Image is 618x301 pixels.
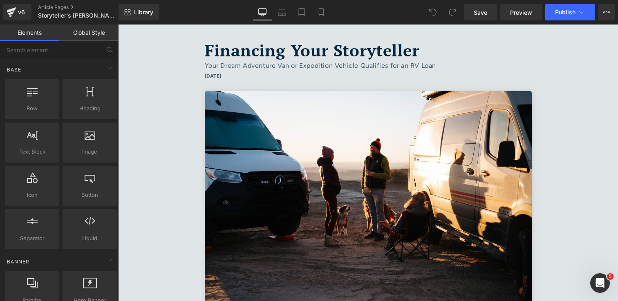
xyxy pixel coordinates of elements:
button: Undo [425,4,441,20]
span: Icon [7,191,57,199]
a: Tablet [292,4,311,20]
a: Laptop [272,4,292,20]
button: More [598,4,615,20]
a: Article Pages [38,4,132,11]
div: Your Dream Adventure Van or Expedition Vehicle Qualifies for an RV Loan [87,36,414,47]
span: Publish [555,9,575,16]
a: Global Style [59,25,119,41]
span: Base [6,66,22,74]
span: Liquid [65,234,114,243]
a: v6 [3,4,31,20]
span: Image [65,147,114,156]
a: New Library [119,4,159,20]
span: Text Block [7,147,57,156]
iframe: Intercom live chat [590,273,610,293]
a: Mobile [311,4,331,20]
button: Publish [545,4,595,20]
span: Preview [510,8,532,17]
button: Redo [444,4,461,20]
h6: [DATE] [87,47,414,56]
span: 5 [607,273,614,280]
span: Save [474,8,487,17]
a: Preview [500,4,542,20]
span: Button [65,191,114,199]
span: Storyteller's [PERSON_NAME] named "Top Operations Leader" by Birmingham Business Journal [38,12,116,19]
span: Financing Your Storyteller [87,15,301,36]
div: v6 [16,7,27,18]
span: Heading [65,104,114,113]
a: Desktop [253,4,272,20]
span: Banner [6,258,30,265]
span: Row [7,104,57,113]
span: Separator [7,234,57,243]
span: Library [134,9,153,16]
